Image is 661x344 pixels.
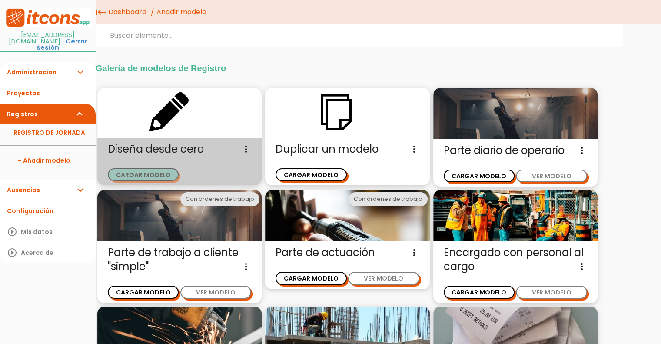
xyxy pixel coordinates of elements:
[276,246,419,260] span: Parte de actuación
[75,62,85,83] i: expand_more
[276,272,346,284] button: CARGAR MODELO
[96,24,623,47] input: Buscar elemento...
[37,37,87,52] a: Cerrar sesión
[265,88,429,138] img: duplicar.png
[433,190,598,241] img: encargado.jpg
[349,192,428,206] div: Con órdenes de trabajo
[265,190,429,241] img: actuacion.jpg
[4,8,91,27] img: itcons-logo
[7,242,17,263] i: play_circle_outline
[108,142,251,156] span: Diseña desde cero
[516,170,587,182] button: VER MODELO
[97,190,262,241] img: partediariooperario.jpg
[96,63,596,73] h2: Galería de modelos de Registro
[444,170,515,182] button: CARGAR MODELO
[433,88,598,139] img: partediariooperario.jpg
[241,260,251,274] i: more_vert
[241,142,251,156] i: more_vert
[156,7,206,17] span: Añadir modelo
[577,144,587,157] i: more_vert
[75,104,85,124] i: expand_more
[4,150,91,171] a: + Añadir modelo
[444,144,587,157] span: Parte diario de operario
[97,88,262,138] img: enblanco.png
[7,221,17,242] i: play_circle_outline
[444,286,515,298] button: CARGAR MODELO
[409,142,419,156] i: more_vert
[276,168,346,181] button: CARGAR MODELO
[409,246,419,260] i: more_vert
[108,168,179,181] button: CARGAR MODELO
[180,286,251,298] button: VER MODELO
[276,142,419,156] span: Duplicar un modelo
[108,286,179,298] button: CARGAR MODELO
[444,246,587,274] span: Encargado con personal al cargo
[577,260,587,274] i: more_vert
[75,180,85,200] i: expand_more
[348,272,419,284] button: VER MODELO
[516,286,587,298] button: VER MODELO
[180,192,259,206] div: Con órdenes de trabajo
[108,246,251,274] span: Parte de trabajo a cliente "simple"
